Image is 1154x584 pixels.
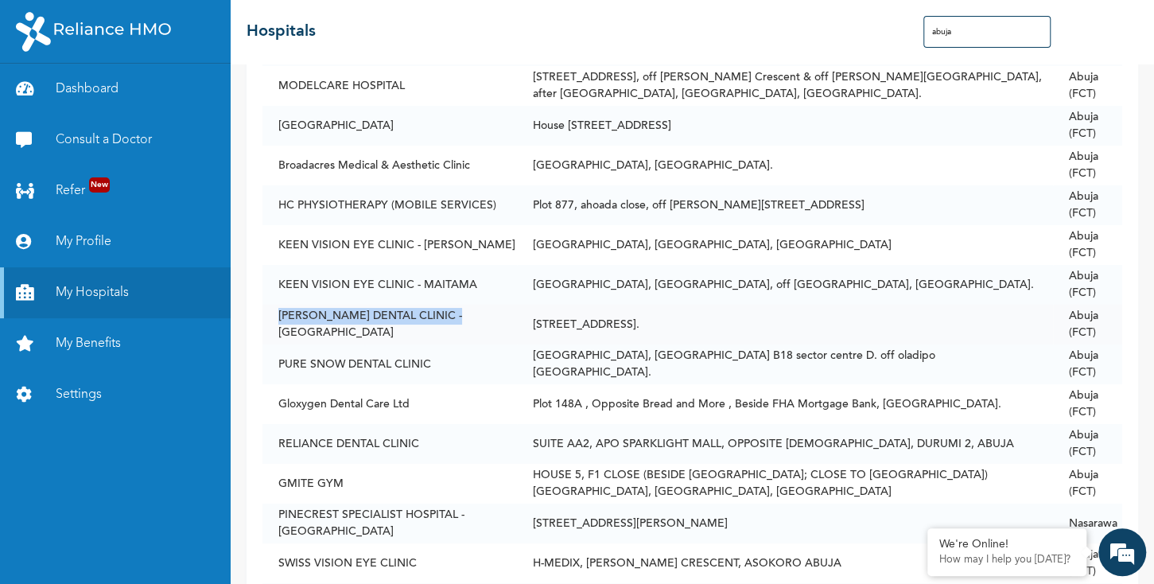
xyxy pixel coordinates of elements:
[16,12,171,52] img: RelianceHMO's Logo
[939,554,1074,566] p: How may I help you today?
[517,345,1053,384] td: [GEOGRAPHIC_DATA], [GEOGRAPHIC_DATA] B18 sector centre D. off oladipo [GEOGRAPHIC_DATA].
[262,66,517,106] td: MODELCARE HOSPITAL
[262,464,517,504] td: GMITE GYM
[1053,543,1122,583] td: Abuja (FCT)
[262,225,517,265] td: KEEN VISION EYE CLINIC - [PERSON_NAME]
[156,497,304,547] div: FAQs
[262,543,517,583] td: SWISS VISION EYE CLINIC
[1053,265,1122,305] td: Abuja (FCT)
[92,204,220,364] span: We're online!
[8,442,303,497] textarea: Type your message and hit 'Enter'
[8,525,156,536] span: Conversation
[923,16,1051,48] input: Search Hospitals...
[1053,225,1122,265] td: Abuja (FCT)
[261,8,299,46] div: Minimize live chat window
[262,424,517,464] td: RELIANCE DENTAL CLINIC
[1053,345,1122,384] td: Abuja (FCT)
[517,464,1053,504] td: HOUSE 5, F1 CLOSE (BESIDE [GEOGRAPHIC_DATA]; CLOSE TO [GEOGRAPHIC_DATA]) [GEOGRAPHIC_DATA], [GEOG...
[1053,464,1122,504] td: Abuja (FCT)
[517,106,1053,146] td: House [STREET_ADDRESS]
[83,89,267,110] div: Chat with us now
[517,66,1053,106] td: [STREET_ADDRESS], off [PERSON_NAME] Crescent & off [PERSON_NAME][GEOGRAPHIC_DATA], after [GEOGRAP...
[262,384,517,424] td: Gloxygen Dental Care Ltd
[1053,424,1122,464] td: Abuja (FCT)
[517,225,1053,265] td: [GEOGRAPHIC_DATA], [GEOGRAPHIC_DATA], [GEOGRAPHIC_DATA]
[262,504,517,543] td: PINECREST SPECIALIST HOSPITAL - [GEOGRAPHIC_DATA]
[247,20,316,44] h2: Hospitals
[939,538,1074,551] div: We're Online!
[517,305,1053,345] td: [STREET_ADDRESS].
[262,345,517,384] td: PURE SNOW DENTAL CLINIC
[1053,305,1122,345] td: Abuja (FCT)
[1053,66,1122,106] td: Abuja (FCT)
[262,185,517,225] td: HC PHYSIOTHERAPY (MOBILE SERVICES)
[1053,146,1122,185] td: Abuja (FCT)
[1053,185,1122,225] td: Abuja (FCT)
[517,504,1053,543] td: [STREET_ADDRESS][PERSON_NAME]
[262,265,517,305] td: KEEN VISION EYE CLINIC - MAITAMA
[29,80,64,119] img: d_794563401_company_1708531726252_794563401
[1053,504,1122,543] td: Nasarawa
[517,424,1053,464] td: SUITE AA2, APO SPARKLIGHT MALL, OPPOSITE [DEMOGRAPHIC_DATA], DURUMI 2, ABUJA
[89,177,110,193] span: New
[517,543,1053,583] td: H-MEDIX, [PERSON_NAME] CRESCENT, ASOKORO ABUJA
[517,146,1053,185] td: [GEOGRAPHIC_DATA], [GEOGRAPHIC_DATA].
[262,106,517,146] td: [GEOGRAPHIC_DATA]
[1053,384,1122,424] td: Abuja (FCT)
[517,265,1053,305] td: [GEOGRAPHIC_DATA], [GEOGRAPHIC_DATA], off [GEOGRAPHIC_DATA], [GEOGRAPHIC_DATA].
[517,185,1053,225] td: Plot 877, ahoada close, off [PERSON_NAME][STREET_ADDRESS]
[1053,106,1122,146] td: Abuja (FCT)
[262,305,517,345] td: [PERSON_NAME] DENTAL CLINIC - [GEOGRAPHIC_DATA]
[517,384,1053,424] td: Plot 148A , Opposite Bread and More , Beside FHA Mortgage Bank, [GEOGRAPHIC_DATA].
[262,146,517,185] td: Broadacres Medical & Aesthetic Clinic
